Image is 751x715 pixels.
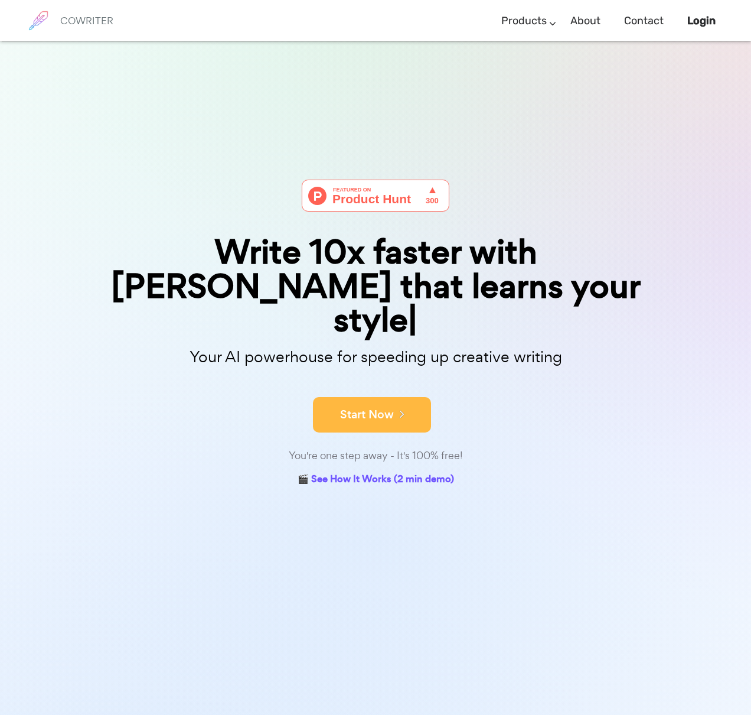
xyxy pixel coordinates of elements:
[298,471,454,489] a: 🎬 See How It Works (2 min demo)
[24,6,53,35] img: brand logo
[302,180,449,212] img: Cowriter - Your AI buddy for speeding up creative writing | Product Hunt
[570,4,600,38] a: About
[80,344,671,370] p: Your AI powerhouse for speeding up creative writing
[80,235,671,337] div: Write 10x faster with [PERSON_NAME] that learns your style
[313,397,431,433] button: Start Now
[624,4,664,38] a: Contact
[687,4,716,38] a: Login
[687,14,716,27] b: Login
[60,15,113,26] h6: COWRITER
[80,447,671,464] div: You're one step away - It's 100% free!
[501,4,547,38] a: Products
